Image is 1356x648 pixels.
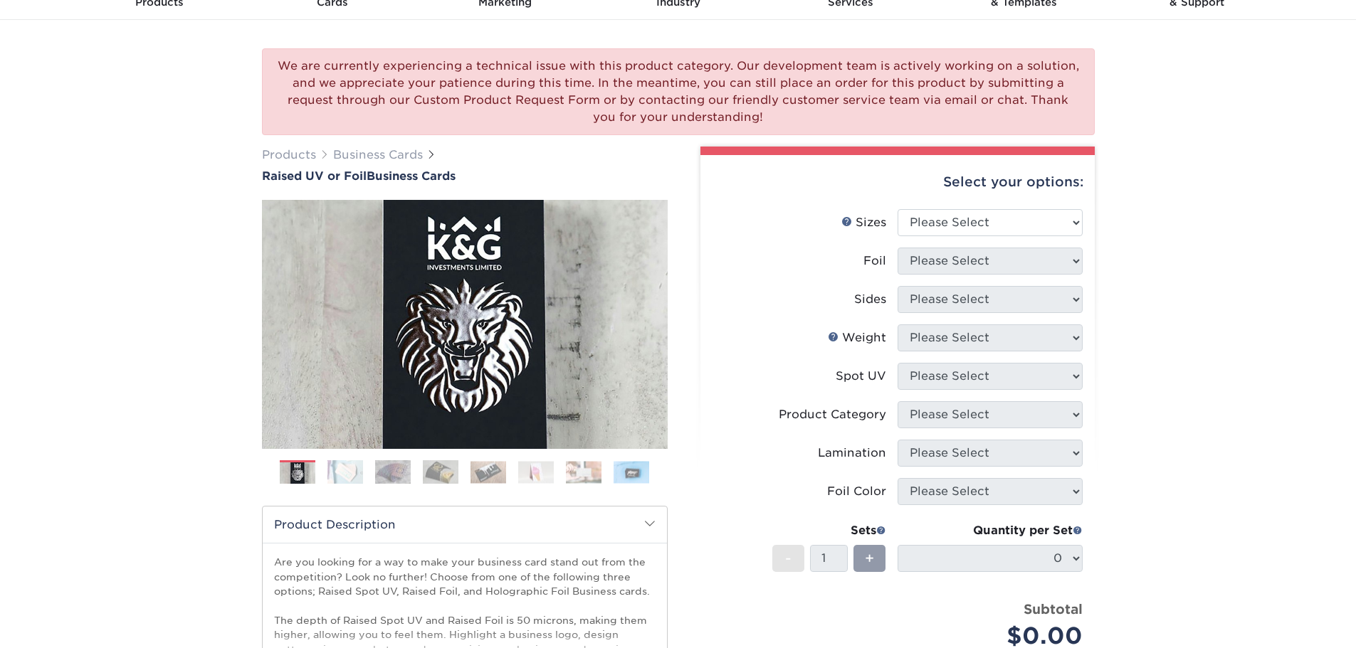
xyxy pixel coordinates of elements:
[712,155,1083,209] div: Select your options:
[779,406,886,423] div: Product Category
[423,460,458,484] img: Business Cards 04
[333,148,423,161] a: Business Cards
[828,329,886,346] div: Weight
[865,548,874,569] span: +
[262,169,668,183] a: Raised UV or FoilBusiness Cards
[262,169,367,183] span: Raised UV or Foil
[518,461,554,483] img: Business Cards 06
[772,522,886,539] div: Sets
[262,148,316,161] a: Products
[262,169,668,183] h1: Business Cards
[836,368,886,385] div: Spot UV
[854,291,886,308] div: Sides
[263,506,667,543] h2: Product Description
[280,455,315,491] img: Business Cards 01
[818,445,886,462] div: Lamination
[375,460,411,484] img: Business Cards 03
[841,214,886,231] div: Sizes
[471,461,506,483] img: Business Cards 05
[614,461,649,483] img: Business Cards 08
[262,122,668,527] img: Raised UV or Foil 01
[262,48,1095,135] div: We are currently experiencing a technical issue with this product category. Our development team ...
[898,522,1083,539] div: Quantity per Set
[863,253,886,270] div: Foil
[327,460,363,484] img: Business Cards 02
[785,548,792,569] span: -
[827,483,886,500] div: Foil Color
[1024,601,1083,617] strong: Subtotal
[566,461,601,483] img: Business Cards 07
